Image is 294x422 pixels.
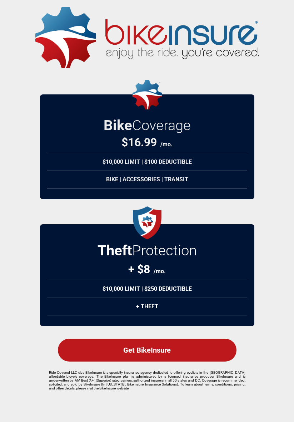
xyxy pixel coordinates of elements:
div: $10,000 Limit | $100 Deductible [47,153,247,171]
div: Bike | Accessories | Transit [47,171,247,188]
span: /mo. [160,141,173,148]
div: $16.99 [121,136,173,149]
p: Ride Covered LLC dba BikeInsure is a specialty insurance agency dedicated to offering cyclists in... [49,371,245,390]
h2: Bike [104,117,191,134]
span: /mo. [154,268,166,275]
span: Coverage [132,117,191,134]
div: Get BikeInsure [58,339,236,362]
div: + Theft [47,298,247,315]
h2: Protection [98,242,197,259]
div: $10,000 Limit | $250 Deductible [47,280,247,298]
div: + $8 [128,262,166,276]
strong: Theft [98,242,132,259]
